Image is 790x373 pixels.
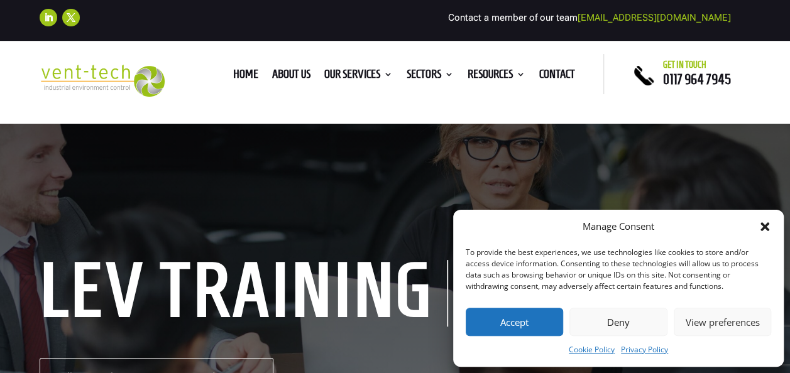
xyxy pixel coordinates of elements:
[272,70,310,84] a: About us
[578,12,731,23] a: [EMAIL_ADDRESS][DOMAIN_NAME]
[40,65,165,97] img: 2023-09-27T08_35_16.549ZVENT-TECH---Clear-background
[663,72,731,87] a: 0117 964 7945
[466,247,770,292] div: To provide the best experiences, we use technologies like cookies to store and/or access device i...
[621,342,668,357] a: Privacy Policy
[468,70,525,84] a: Resources
[466,308,563,336] button: Accept
[62,9,80,26] a: Follow on X
[233,70,258,84] a: Home
[583,219,654,234] div: Manage Consent
[539,70,575,84] a: Contact
[448,12,731,23] span: Contact a member of our team
[663,60,706,70] span: Get in touch
[40,9,57,26] a: Follow on LinkedIn
[40,260,448,327] h1: LEV Training Courses
[407,70,454,84] a: Sectors
[569,308,667,336] button: Deny
[324,70,393,84] a: Our Services
[569,342,615,357] a: Cookie Policy
[759,220,771,233] div: Close dialog
[674,308,771,336] button: View preferences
